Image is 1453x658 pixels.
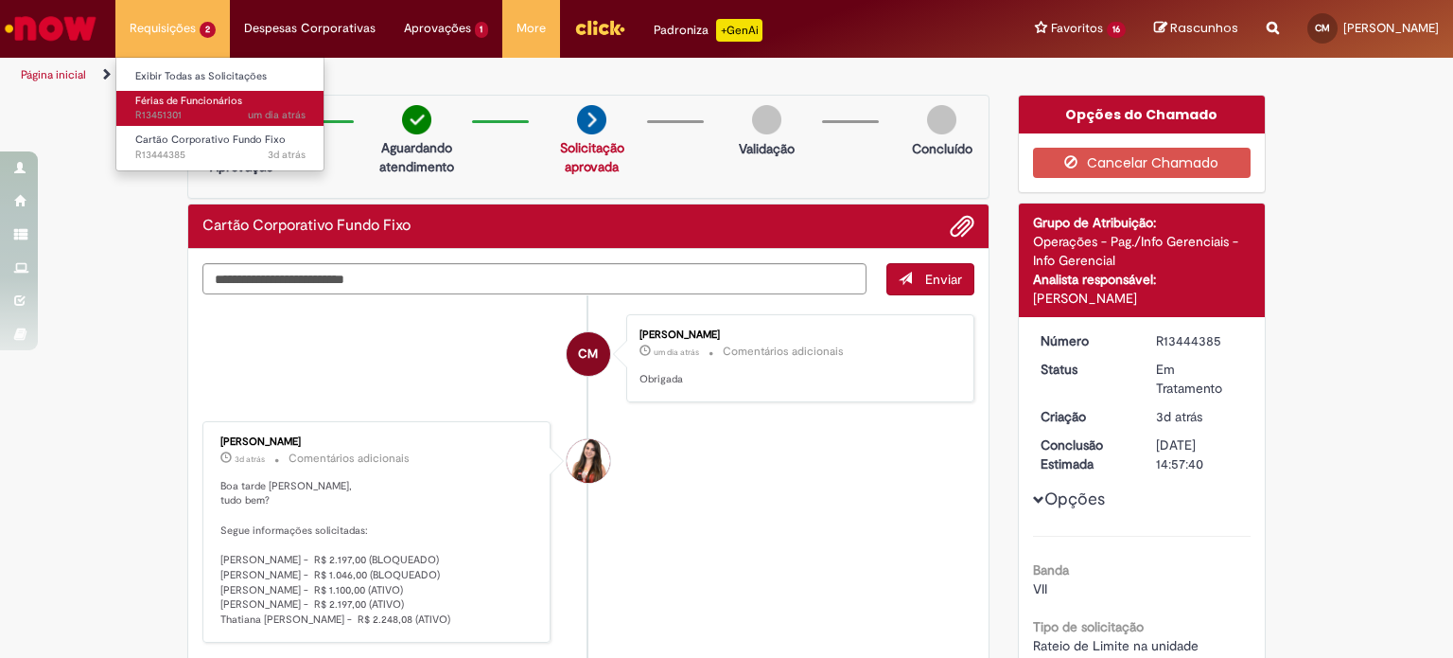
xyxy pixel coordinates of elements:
[235,453,265,465] time: 25/08/2025 15:58:50
[639,329,954,341] div: [PERSON_NAME]
[235,453,265,465] span: 3d atrás
[1033,270,1252,289] div: Analista responsável:
[1156,408,1202,425] time: 25/08/2025 13:56:27
[567,439,610,483] div: Thais Dos Santos
[886,263,974,295] button: Enviar
[1343,20,1439,36] span: [PERSON_NAME]
[1019,96,1266,133] div: Opções do Chamado
[1315,22,1330,34] span: CM
[135,94,242,108] span: Férias de Funcionários
[268,148,306,162] span: 3d atrás
[639,372,954,387] p: Obrigada
[567,332,610,376] div: Carla Castilho Martiniano
[1026,436,1143,473] dt: Conclusão Estimada
[1033,289,1252,308] div: [PERSON_NAME]
[1026,331,1143,350] dt: Número
[135,148,306,163] span: R13444385
[1156,407,1244,426] div: 25/08/2025 13:56:27
[116,66,324,87] a: Exibir Todas as Solicitações
[1156,436,1244,473] div: [DATE] 14:57:40
[116,91,324,126] a: Aberto R13451301 : Férias de Funcionários
[1033,561,1069,578] b: Banda
[268,148,306,162] time: 25/08/2025 13:56:28
[244,19,376,38] span: Despesas Corporativas
[1033,232,1252,270] div: Operações - Pag./Info Gerenciais - Info Gerencial
[739,139,795,158] p: Validação
[371,138,463,176] p: Aguardando atendimento
[116,130,324,165] a: Aberto R13444385 : Cartão Corporativo Fundo Fixo
[248,108,306,122] time: 27/08/2025 10:05:47
[752,105,781,134] img: img-circle-grey.png
[115,57,324,171] ul: Requisições
[1156,360,1244,398] div: Em Tratamento
[1170,19,1238,37] span: Rascunhos
[289,451,410,467] small: Comentários adicionais
[560,139,624,175] a: Solicitação aprovada
[130,19,196,38] span: Requisições
[220,479,535,628] p: Boa tarde [PERSON_NAME], tudo bem? Segue informações solicitadas: [PERSON_NAME] - R$ 2.197,00 (BL...
[716,19,762,42] p: +GenAi
[1156,408,1202,425] span: 3d atrás
[1051,19,1103,38] span: Favoritos
[1026,407,1143,426] dt: Criação
[1033,580,1047,597] span: VII
[912,139,972,158] p: Concluído
[202,263,867,295] textarea: Digite sua mensagem aqui...
[516,19,546,38] span: More
[723,344,844,360] small: Comentários adicionais
[21,67,86,82] a: Página inicial
[200,22,216,38] span: 2
[402,105,431,134] img: check-circle-green.png
[1033,213,1252,232] div: Grupo de Atribuição:
[248,108,306,122] span: um dia atrás
[2,9,99,47] img: ServiceNow
[14,58,954,93] ul: Trilhas de página
[1154,20,1238,38] a: Rascunhos
[574,13,625,42] img: click_logo_yellow_360x200.png
[1033,618,1144,635] b: Tipo de solicitação
[1033,637,1199,654] span: Rateio de Limite na unidade
[135,133,286,147] span: Cartão Corporativo Fundo Fixo
[950,214,974,239] button: Adicionar anexos
[475,22,489,38] span: 1
[925,271,962,288] span: Enviar
[135,108,306,123] span: R13451301
[927,105,956,134] img: img-circle-grey.png
[654,347,699,358] span: um dia atrás
[202,218,411,235] h2: Cartão Corporativo Fundo Fixo Histórico de tíquete
[654,347,699,358] time: 27/08/2025 08:35:14
[404,19,471,38] span: Aprovações
[1107,22,1126,38] span: 16
[578,331,598,377] span: CM
[654,19,762,42] div: Padroniza
[220,436,535,448] div: [PERSON_NAME]
[1033,148,1252,178] button: Cancelar Chamado
[1156,331,1244,350] div: R13444385
[577,105,606,134] img: arrow-next.png
[1026,360,1143,379] dt: Status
